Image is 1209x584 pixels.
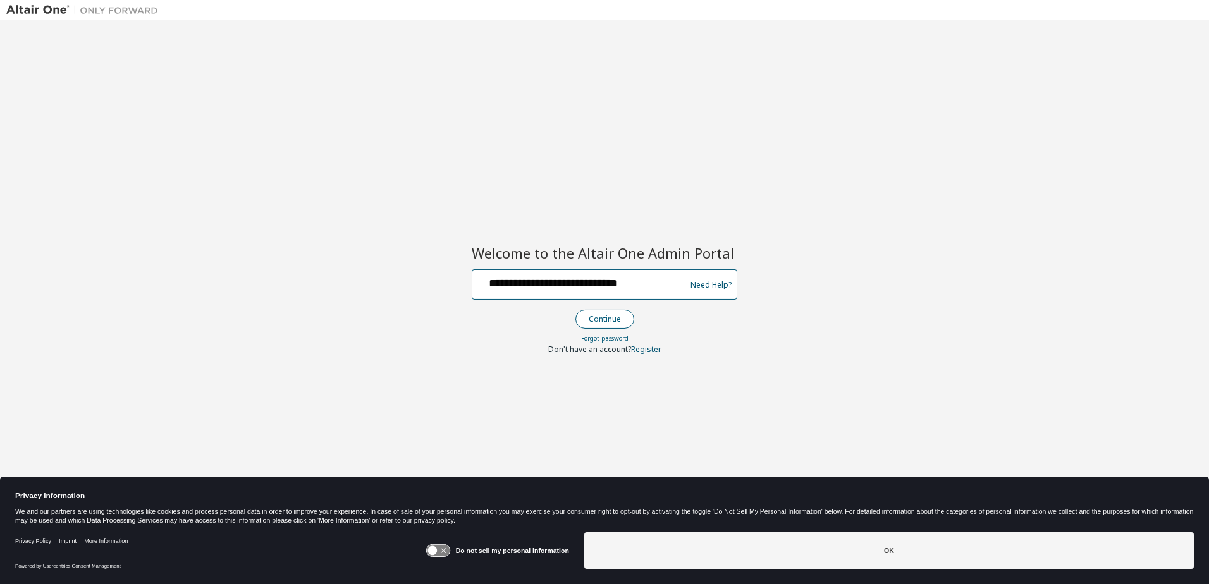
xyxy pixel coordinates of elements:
a: Register [631,344,661,355]
span: Don't have an account? [548,344,631,355]
h2: Welcome to the Altair One Admin Portal [472,244,737,262]
button: Continue [575,310,634,329]
a: Forgot password [581,334,629,343]
img: Altair One [6,4,164,16]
